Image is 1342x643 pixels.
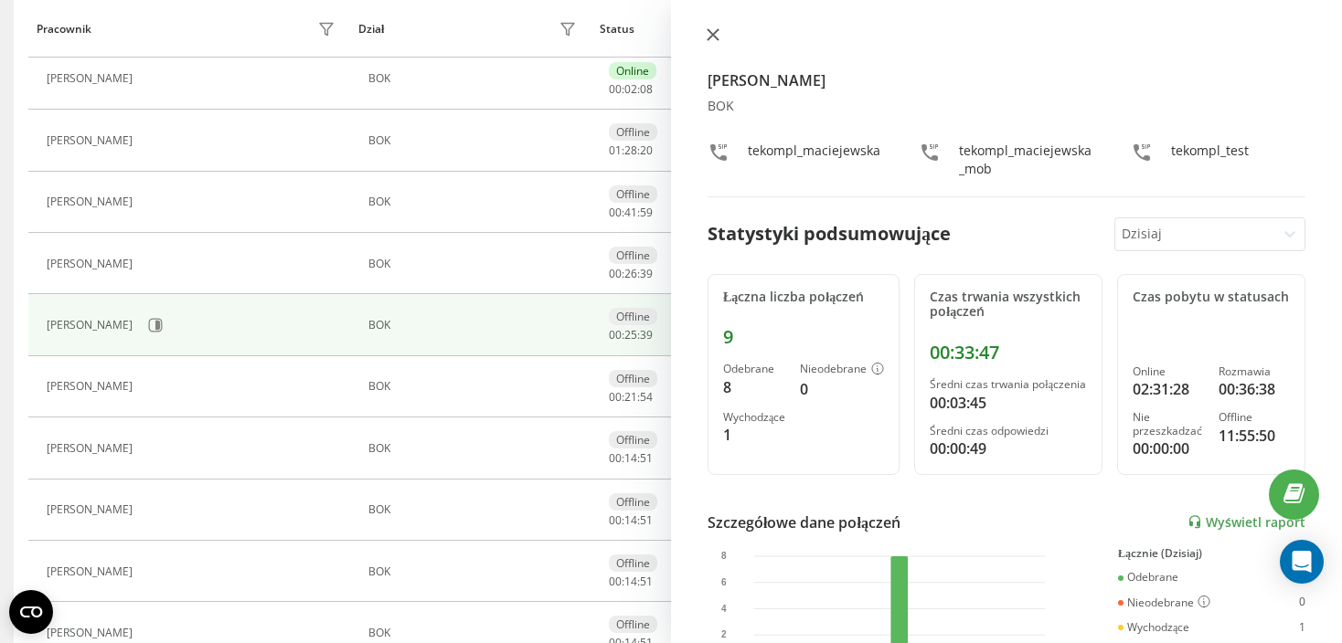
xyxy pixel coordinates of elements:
[1299,621,1305,634] div: 1
[1133,290,1290,305] div: Czas pobytu w statusach
[368,319,581,332] div: BOK
[609,391,653,404] div: : :
[609,389,622,405] span: 00
[1188,514,1305,530] a: Wyświetl raport
[640,389,653,405] span: 54
[640,450,653,466] span: 51
[624,327,637,343] span: 25
[723,424,785,446] div: 1
[609,205,622,220] span: 00
[368,565,581,578] div: BOK
[47,72,137,85] div: [PERSON_NAME]
[930,392,1087,414] div: 00:03:45
[723,290,884,305] div: Łączna liczba połączeń
[708,511,900,533] div: Szczegółowe dane połączeń
[609,185,657,203] div: Offline
[1133,378,1204,400] div: 02:31:28
[609,370,657,387] div: Offline
[624,574,637,589] span: 14
[47,442,137,455] div: [PERSON_NAME]
[624,266,637,281] span: 26
[609,327,622,343] span: 00
[609,616,657,633] div: Offline
[930,425,1087,437] div: Średni czas odpowiedzi
[47,627,137,639] div: [PERSON_NAME]
[1118,547,1305,560] div: Łącznie (Dzisiaj)
[930,437,1087,459] div: 00:00:49
[624,205,637,220] span: 41
[748,142,880,178] div: tekompl_maciejewska
[624,142,637,158] span: 28
[368,503,581,516] div: BOK
[609,431,657,448] div: Offline
[609,308,657,325] div: Offline
[723,363,785,375] div: Odebrane
[47,503,137,516] div: [PERSON_NAME]
[47,319,137,332] div: [PERSON_NAME]
[609,62,656,79] div: Online
[1133,365,1204,378] div: Online
[609,81,622,97] span: 00
[708,69,1305,91] h4: [PERSON_NAME]
[609,575,653,588] div: : :
[640,81,653,97] span: 08
[9,590,53,634] button: Open CMP widget
[721,629,727,639] text: 2
[368,134,581,147] div: BOK
[609,142,622,158] span: 01
[609,512,622,528] span: 00
[800,363,884,377] div: Nieodebrane
[609,247,657,264] div: Offline
[600,23,634,36] div: Status
[959,142,1093,178] div: tekompl_maciejewska_mob
[930,290,1087,321] div: Czas trwania wszystkich połączeń
[1219,365,1290,378] div: Rozmawia
[609,83,653,96] div: : :
[609,206,653,219] div: : :
[800,378,884,400] div: 0
[609,493,657,511] div: Offline
[368,72,581,85] div: BOK
[640,266,653,281] span: 39
[1219,425,1290,447] div: 11:55:50
[47,134,137,147] div: [PERSON_NAME]
[1280,540,1324,584] div: Open Intercom Messenger
[721,551,727,561] text: 8
[609,144,653,157] div: : :
[640,205,653,220] span: 59
[640,142,653,158] span: 20
[624,81,637,97] span: 02
[640,512,653,528] span: 51
[609,554,657,572] div: Offline
[708,220,951,248] div: Statystyki podsumowujące
[609,574,622,589] span: 00
[1133,411,1204,437] div: Nie przeszkadzać
[708,99,1305,114] div: BOK
[723,411,785,424] div: Wychodzące
[47,195,137,208] div: [PERSON_NAME]
[368,258,581,270] div: BOK
[1219,378,1290,400] div: 00:36:38
[368,380,581,393] div: BOK
[721,604,727,614] text: 4
[1219,411,1290,424] div: Offline
[609,266,622,281] span: 00
[47,565,137,578] div: [PERSON_NAME]
[1299,571,1305,584] div: 8
[1299,596,1305,610] div: 0
[721,577,727,587] text: 6
[640,327,653,343] span: 39
[930,342,1087,364] div: 00:33:47
[1171,142,1249,178] div: tekompl_test
[609,123,657,141] div: Offline
[358,23,384,36] div: Dział
[368,195,581,208] div: BOK
[930,378,1087,391] div: Średni czas trwania połączenia
[1133,437,1204,459] div: 00:00:00
[609,452,653,465] div: : :
[723,326,884,348] div: 9
[368,627,581,639] div: BOK
[624,450,637,466] span: 14
[723,376,785,398] div: 8
[47,380,137,393] div: [PERSON_NAME]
